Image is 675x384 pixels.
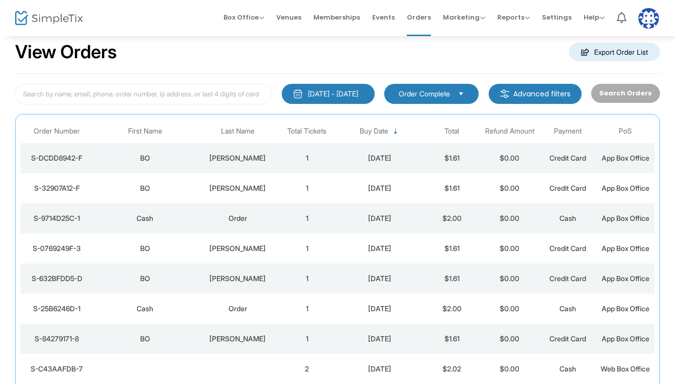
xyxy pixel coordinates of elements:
[95,304,194,314] div: Cash
[339,183,420,193] div: 8/22/2025
[223,13,264,22] span: Box Office
[602,274,649,283] span: App Box Office
[602,334,649,343] span: App Box Office
[339,274,420,284] div: 8/22/2025
[23,304,90,314] div: S-25B6246D-1
[399,89,450,99] span: Order Complete
[423,233,481,264] td: $1.61
[339,304,420,314] div: 8/22/2025
[423,143,481,173] td: $1.61
[569,43,660,61] m-button: Export Order List
[339,364,420,374] div: 8/21/2025
[481,324,538,354] td: $0.00
[602,244,649,252] span: App Box Office
[549,154,586,162] span: Credit Card
[602,304,649,313] span: App Box Office
[339,334,420,344] div: 8/22/2025
[23,243,90,253] div: S-0769249F-3
[308,89,358,99] div: [DATE] - [DATE]
[278,119,336,143] th: Total Tickets
[602,184,649,192] span: App Box Office
[443,13,485,22] span: Marketing
[481,143,538,173] td: $0.00
[278,354,336,384] td: 2
[23,153,90,163] div: S-DCDD8942-F
[200,213,276,223] div: Order
[128,127,162,136] span: First Name
[549,274,586,283] span: Credit Card
[481,233,538,264] td: $0.00
[619,127,632,136] span: PoS
[481,264,538,294] td: $0.00
[454,88,468,99] button: Select
[95,243,194,253] div: BO
[423,294,481,324] td: $2.00
[602,214,649,222] span: App Box Office
[489,84,582,104] m-button: Advanced filters
[200,183,276,193] div: GIBSON
[554,127,582,136] span: Payment
[95,274,194,284] div: BO
[278,264,336,294] td: 1
[559,364,576,373] span: Cash
[339,243,420,253] div: 8/22/2025
[542,5,572,30] span: Settings
[23,364,90,374] div: S-C43AAFDB-7
[549,334,586,343] span: Credit Card
[276,5,301,30] span: Venues
[481,203,538,233] td: $0.00
[95,334,194,344] div: BO
[584,13,605,22] span: Help
[339,213,420,223] div: 8/22/2025
[481,119,538,143] th: Refund Amount
[278,324,336,354] td: 1
[15,41,117,63] h2: View Orders
[200,274,276,284] div: GIBSON
[293,89,303,99] img: monthly
[549,184,586,192] span: Credit Card
[423,173,481,203] td: $1.61
[601,364,650,373] span: Web Box Office
[481,173,538,203] td: $0.00
[481,354,538,384] td: $0.00
[200,304,276,314] div: Order
[423,324,481,354] td: $1.61
[95,183,194,193] div: BO
[278,143,336,173] td: 1
[602,154,649,162] span: App Box Office
[423,264,481,294] td: $1.61
[15,84,272,104] input: Search by name, email, phone, order number, ip address, or last 4 digits of card
[407,5,431,30] span: Orders
[500,89,510,99] img: filter
[313,5,360,30] span: Memberships
[23,183,90,193] div: S-32907A12-F
[21,119,654,384] div: Data table
[95,153,194,163] div: BO
[200,334,276,344] div: GIBSON
[549,244,586,252] span: Credit Card
[221,127,255,136] span: Last Name
[423,119,481,143] th: Total
[278,203,336,233] td: 1
[282,84,375,104] button: [DATE] - [DATE]
[360,127,388,136] span: Buy Date
[278,294,336,324] td: 1
[23,213,90,223] div: S-9714D25C-1
[423,203,481,233] td: $2.00
[278,233,336,264] td: 1
[481,294,538,324] td: $0.00
[23,274,90,284] div: S-632BFDD5-D
[34,127,80,136] span: Order Number
[200,243,276,253] div: GIBSON
[278,173,336,203] td: 1
[559,304,576,313] span: Cash
[559,214,576,222] span: Cash
[339,153,420,163] div: 8/22/2025
[95,213,194,223] div: Cash
[200,153,276,163] div: GIBSON
[23,334,90,344] div: S-84279171-8
[497,13,530,22] span: Reports
[392,127,400,136] span: Sortable
[423,354,481,384] td: $2.02
[372,5,395,30] span: Events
